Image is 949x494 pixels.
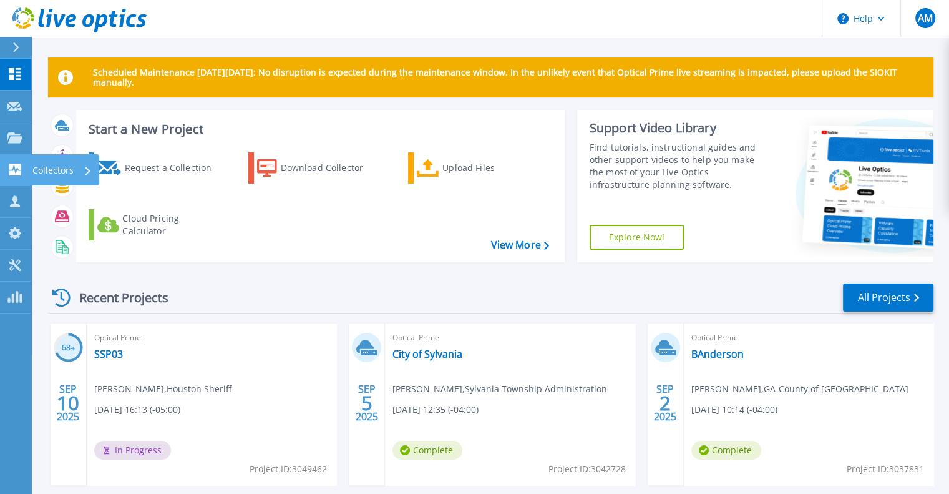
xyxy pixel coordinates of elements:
[917,13,932,23] span: AM
[93,67,923,87] p: Scheduled Maintenance [DATE][DATE]: No disruption is expected during the maintenance window. In t...
[122,212,222,237] div: Cloud Pricing Calculator
[691,441,761,460] span: Complete
[89,152,228,184] a: Request a Collection
[124,156,224,180] div: Request a Collection
[490,239,548,251] a: View More
[691,331,926,345] span: Optical Prime
[281,156,381,180] div: Download Collector
[590,141,769,191] div: Find tutorials, instructional guides and other support videos to help you make the most of your L...
[355,380,379,426] div: SEP 2025
[71,345,75,352] span: %
[56,380,80,426] div: SEP 2025
[392,382,607,396] span: [PERSON_NAME] , Sylvania Township Administration
[590,225,684,250] a: Explore Now!
[442,156,542,180] div: Upload Files
[847,462,924,476] span: Project ID: 3037831
[94,403,180,417] span: [DATE] 16:13 (-05:00)
[361,398,372,408] span: 5
[548,462,626,476] span: Project ID: 3042728
[94,331,329,345] span: Optical Prime
[659,398,671,408] span: 2
[691,403,777,417] span: [DATE] 10:14 (-04:00)
[392,441,462,460] span: Complete
[48,282,185,313] div: Recent Projects
[653,380,677,426] div: SEP 2025
[843,284,933,312] a: All Projects
[691,382,908,396] span: [PERSON_NAME] , GA-County of [GEOGRAPHIC_DATA]
[392,403,479,417] span: [DATE] 12:35 (-04:00)
[94,382,231,396] span: [PERSON_NAME] , Houston Sheriff
[89,122,548,136] h3: Start a New Project
[89,209,228,240] a: Cloud Pricing Calculator
[590,120,769,136] div: Support Video Library
[392,348,462,360] a: City of Sylvania
[57,398,79,408] span: 10
[408,152,547,184] a: Upload Files
[691,348,744,360] a: BAnderson
[392,331,627,345] span: Optical Prime
[250,462,327,476] span: Project ID: 3049462
[94,348,123,360] a: SSP03
[94,441,171,460] span: In Progress
[248,152,387,184] a: Download Collector
[32,154,74,187] p: Collectors
[54,341,83,355] h3: 68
